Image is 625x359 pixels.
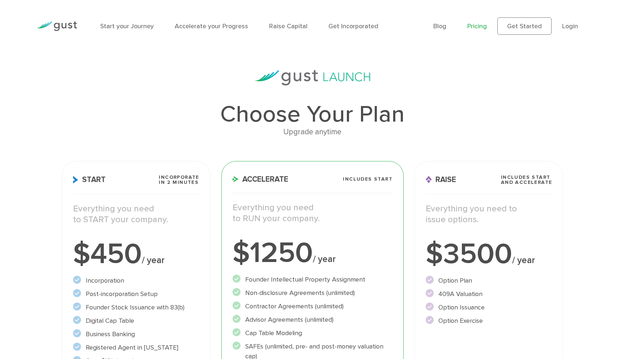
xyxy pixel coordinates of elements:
[73,176,106,183] span: Start
[328,22,378,30] a: Get Incorporated
[73,316,199,326] li: Digital Cap Table
[426,176,432,183] img: Raise Icon
[233,288,392,298] li: Non-disclosure Agreements (unlimited)
[433,22,446,30] a: Blog
[426,240,552,269] div: $3500
[73,289,199,299] li: Post-incorporation Setup
[233,328,392,338] li: Cap Table Modeling
[73,343,199,352] li: Registered Agent in [US_STATE]
[426,203,552,225] p: Everything you need to issue options.
[73,203,199,225] p: Everything you need to START your company.
[73,303,199,312] li: Founder Stock Issuance with 83(b)
[269,22,307,30] a: Raise Capital
[512,255,535,266] span: / year
[426,303,552,312] li: Option Issuance
[100,22,154,30] a: Start your Journey
[233,301,392,311] li: Contractor Agreements (unlimited)
[159,175,199,185] span: Incorporate in 2 Minutes
[175,22,248,30] a: Accelerate your Progress
[467,22,487,30] a: Pricing
[73,240,199,269] div: $450
[426,316,552,326] li: Option Exercise
[73,176,78,183] img: Start Icon X2
[233,176,288,183] span: Accelerate
[37,21,77,31] img: Gust Logo
[426,289,552,299] li: 409A Valuation
[426,176,456,183] span: Raise
[255,70,370,85] img: gust-launch-logos.svg
[426,276,552,286] li: Option Plan
[233,176,239,182] img: Accelerate Icon
[233,202,392,224] p: Everything you need to RUN your company.
[313,254,336,265] span: / year
[73,276,199,286] li: Incorporation
[62,126,564,138] div: Upgrade anytime
[233,315,392,325] li: Advisor Agreements (unlimited)
[343,177,392,182] span: Includes START
[562,22,578,30] a: Login
[233,275,392,284] li: Founder Intellectual Property Assignment
[497,17,552,35] a: Get Started
[62,103,564,126] h1: Choose Your Plan
[233,238,392,267] div: $1250
[73,329,199,339] li: Business Banking
[501,175,552,185] span: Includes START and ACCELERATE
[142,255,165,266] span: / year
